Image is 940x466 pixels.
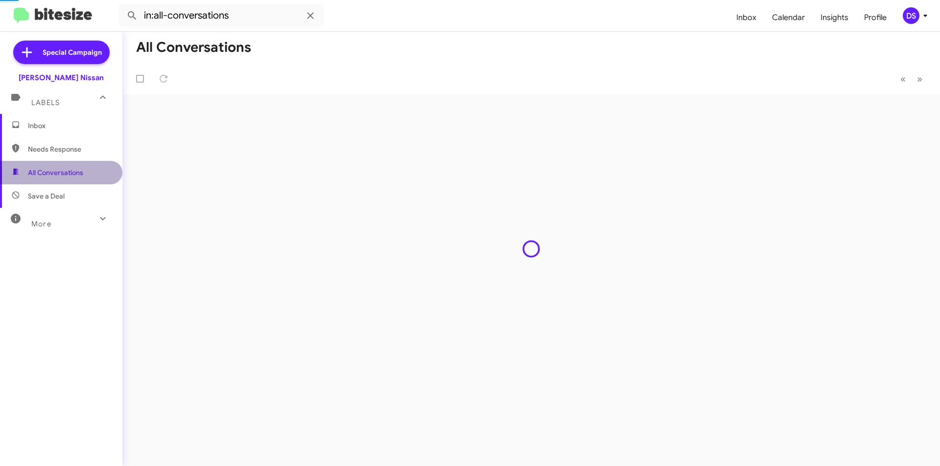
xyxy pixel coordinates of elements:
span: Needs Response [28,144,111,154]
span: Save a Deal [28,191,65,201]
button: Previous [894,69,912,89]
button: Next [911,69,928,89]
a: Insights [813,3,856,32]
div: DS [903,7,919,24]
a: Inbox [728,3,764,32]
input: Search [118,4,324,27]
span: All Conversations [28,168,83,178]
span: Labels [31,98,60,107]
a: Special Campaign [13,41,110,64]
a: Profile [856,3,894,32]
h1: All Conversations [136,40,251,55]
span: » [917,73,922,85]
div: [PERSON_NAME] Nissan [19,73,104,83]
span: Inbox [28,121,111,131]
button: DS [894,7,929,24]
span: Special Campaign [43,47,102,57]
nav: Page navigation example [895,69,928,89]
span: More [31,220,51,228]
span: « [900,73,906,85]
a: Calendar [764,3,813,32]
